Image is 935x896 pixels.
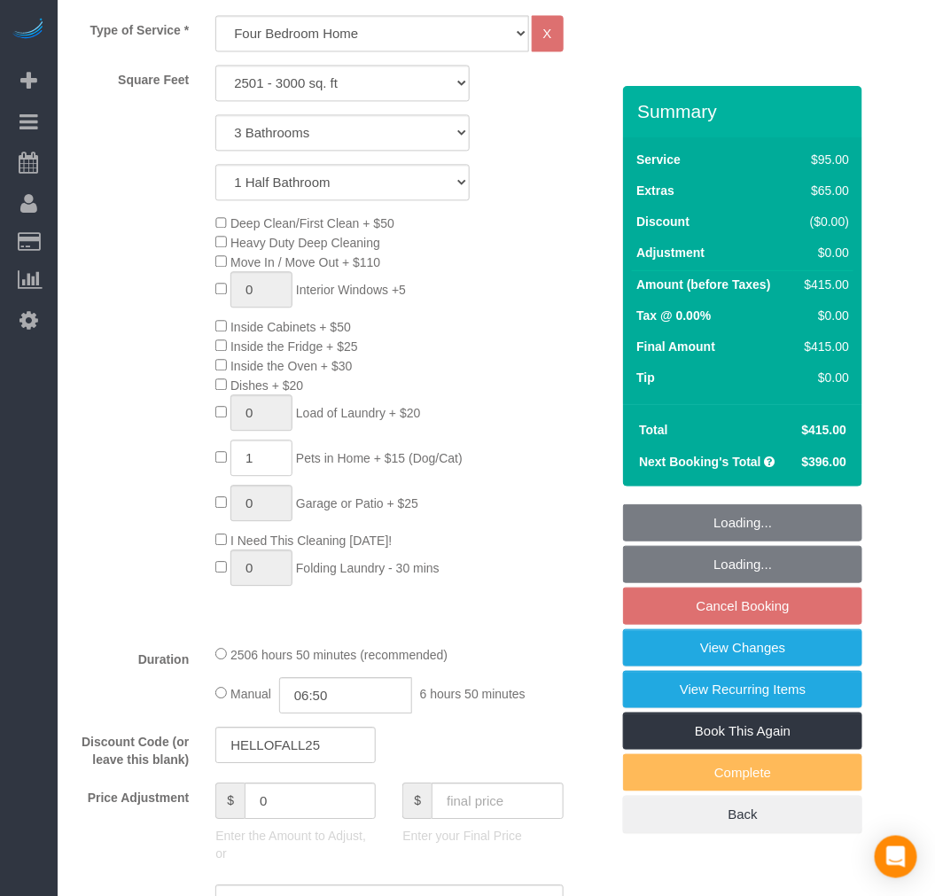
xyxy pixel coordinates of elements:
[798,244,849,261] div: $0.00
[62,783,202,806] label: Price Adjustment
[798,307,849,324] div: $0.00
[639,455,761,469] strong: Next Booking's Total
[636,213,690,230] label: Discount
[296,451,463,465] span: Pets in Home + $15 (Dog/Cat)
[230,320,351,334] span: Inside Cabinets + $50
[798,213,849,230] div: ($0.00)
[420,687,526,701] span: 6 hours 50 minutes
[402,783,432,819] span: $
[875,836,917,878] div: Open Intercom Messenger
[636,276,770,293] label: Amount (before Taxes)
[62,727,202,768] label: Discount Code (or leave this blank)
[623,713,862,750] a: Book This Again
[296,561,440,575] span: Folding Laundry - 30 mins
[215,827,376,862] p: Enter the Amount to Adjust, or
[230,255,380,269] span: Move In / Move Out + $110
[230,236,380,250] span: Heavy Duty Deep Cleaning
[230,534,392,548] span: I Need This Cleaning [DATE]!
[802,455,847,469] span: $396.00
[636,151,681,168] label: Service
[62,65,202,89] label: Square Feet
[230,648,448,662] span: 2506 hours 50 minutes (recommended)
[62,644,202,668] label: Duration
[296,283,406,297] span: Interior Windows +5
[636,182,674,199] label: Extras
[296,406,421,420] span: Load of Laundry + $20
[798,369,849,386] div: $0.00
[62,15,202,39] label: Type of Service *
[230,359,352,373] span: Inside the Oven + $30
[798,182,849,199] div: $65.00
[230,378,303,393] span: Dishes + $20
[402,827,563,845] p: Enter your Final Price
[215,783,245,819] span: $
[802,423,847,437] span: $415.00
[230,339,358,354] span: Inside the Fridge + $25
[636,338,715,355] label: Final Amount
[636,307,711,324] label: Tax @ 0.00%
[230,687,271,701] span: Manual
[636,369,655,386] label: Tip
[623,796,862,833] a: Back
[432,783,563,819] input: final price
[798,338,849,355] div: $415.00
[623,629,862,666] a: View Changes
[296,496,418,510] span: Garage or Patio + $25
[798,276,849,293] div: $415.00
[637,101,853,121] h3: Summary
[230,216,394,230] span: Deep Clean/First Clean + $50
[623,671,862,708] a: View Recurring Items
[639,423,667,437] strong: Total
[636,244,705,261] label: Adjustment
[11,18,46,43] img: Automaid Logo
[798,151,849,168] div: $95.00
